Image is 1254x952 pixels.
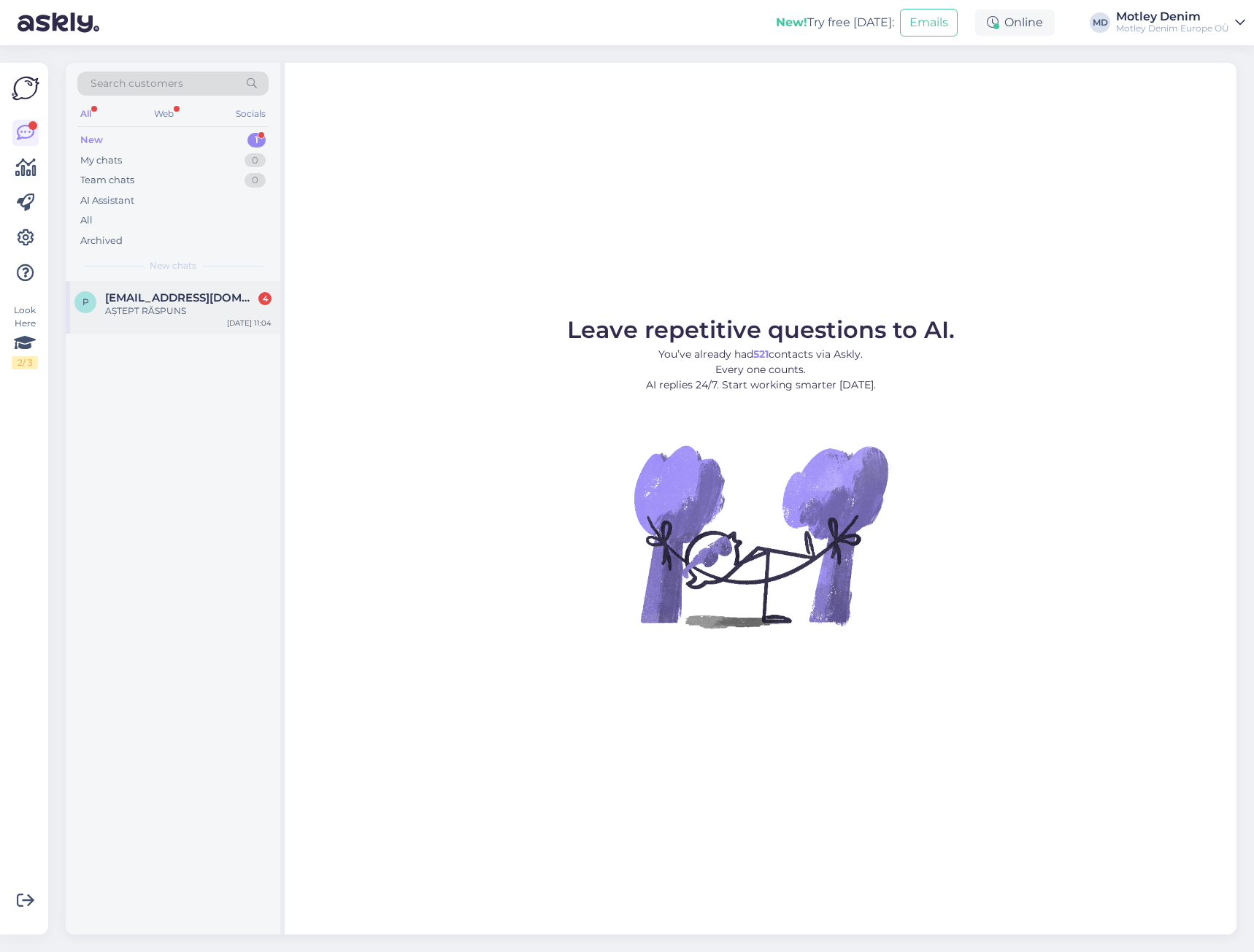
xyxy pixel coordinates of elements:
div: Look Here [12,304,38,369]
b: 521 [753,348,769,361]
div: Web [151,104,177,123]
div: All [77,104,94,123]
div: AȘTEPT RĂSPUNS [105,304,272,318]
img: No Chat active [629,404,892,667]
div: Online [975,9,1055,36]
img: Askly Logo [12,74,39,102]
div: My chats [80,153,122,168]
div: All [80,213,93,228]
span: p [82,296,89,307]
div: Motley Denim [1116,11,1229,23]
div: Motley Denim Europe OÜ [1116,23,1229,34]
p: You’ve already had contacts via Askly. Every one counts. AI replies 24/7. Start working smarter [... [567,347,955,393]
div: New [80,133,103,147]
div: Socials [233,104,269,123]
div: Try free [DATE]: [776,14,894,31]
div: 2 / 3 [12,356,38,369]
div: Team chats [80,173,134,188]
div: 0 [245,173,266,188]
div: Archived [80,234,123,248]
span: Leave repetitive questions to AI. [567,315,955,344]
div: MD [1090,12,1110,33]
b: New! [776,15,807,29]
div: AI Assistant [80,193,134,208]
div: 1 [247,133,266,147]
div: [DATE] 11:04 [227,318,272,329]
span: Search customers [91,76,183,91]
button: Emails [900,9,958,37]
div: 0 [245,153,266,168]
span: pauldulche@yahoo.com [105,291,257,304]
div: 4 [258,292,272,305]
a: Motley DenimMotley Denim Europe OÜ [1116,11,1245,34]
span: New chats [150,259,196,272]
